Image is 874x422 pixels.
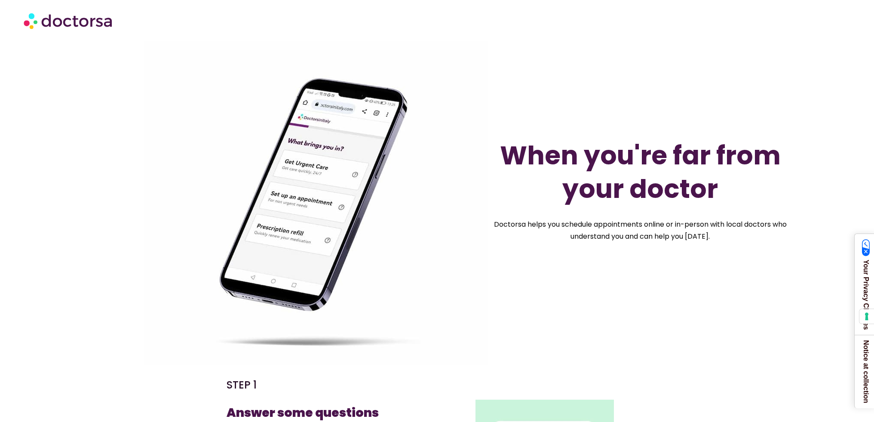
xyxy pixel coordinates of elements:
button: Your consent preferences for tracking technologies [859,309,874,324]
strong: Answer some questions [227,404,379,421]
h1: When you're far from your doctor [491,139,790,206]
p: Doctorsa helps you schedule appointments online or in-person with local doctors who understand yo... [478,219,803,243]
h5: STEP 1 [227,378,433,392]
